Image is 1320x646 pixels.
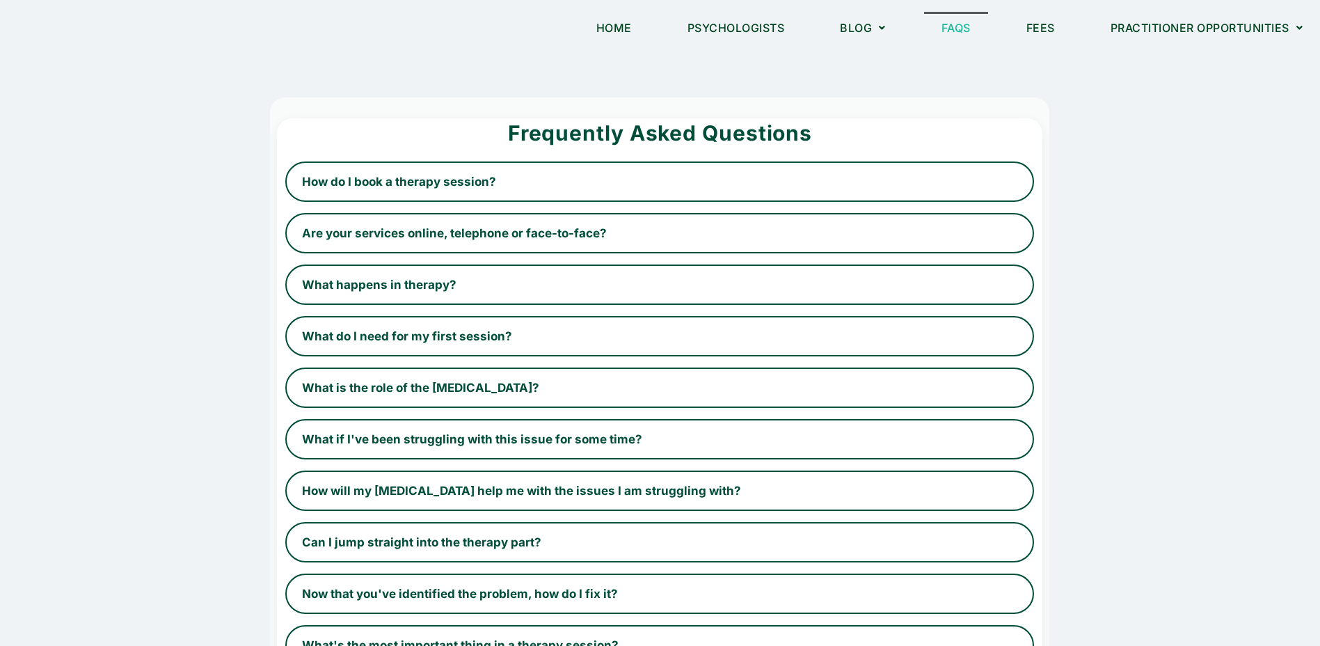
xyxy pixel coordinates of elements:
[285,368,1034,408] button: What is the role of the [MEDICAL_DATA]?
[285,118,1034,148] h1: Frequently Asked Questions
[285,419,1034,459] button: What if I've been struggling with this issue for some time?
[285,522,1034,562] button: Can I jump straight into the therapy part?
[822,12,903,44] a: Blog
[924,12,988,44] a: FAQs
[670,12,802,44] a: Psychologists
[285,316,1034,356] button: What do I need for my first session?
[1009,12,1072,44] a: Fees
[285,161,1034,202] button: How do I book a therapy session?
[579,12,649,44] a: Home
[285,213,1034,253] button: Are your services online, telephone or face-to-face?
[285,471,1034,511] button: How will my [MEDICAL_DATA] help me with the issues I am struggling with?
[285,574,1034,614] button: Now that you've identified the problem, how do I fix it?
[285,265,1034,305] button: What happens in therapy?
